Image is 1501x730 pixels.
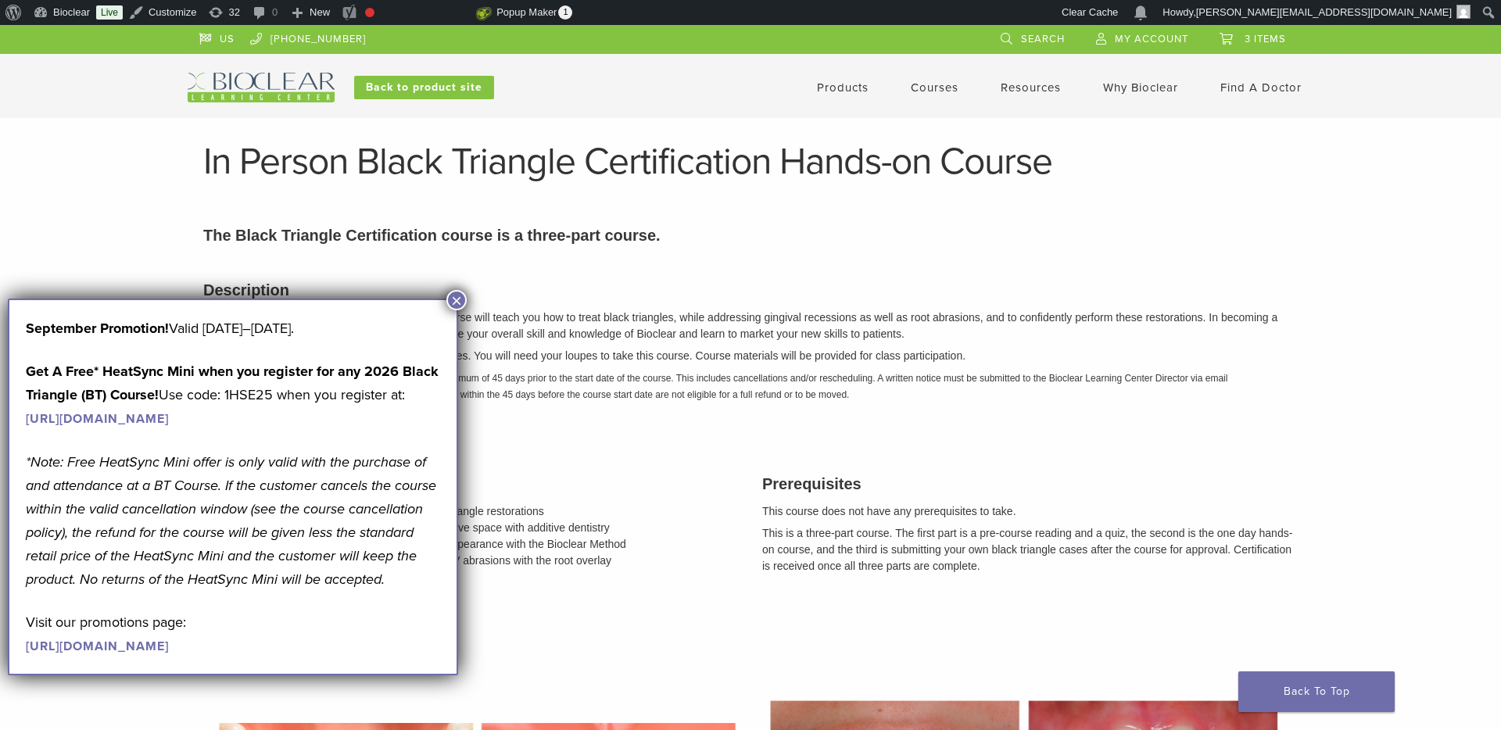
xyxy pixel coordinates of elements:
[1220,25,1286,48] a: 3 items
[354,76,494,99] a: Back to product site
[96,5,123,20] a: Live
[1001,81,1061,95] a: Resources
[203,310,1298,342] p: This three-part, in person, hands-on certification course will teach you how to treat black trian...
[236,553,739,569] li: Combine black triangle treatment with Class V abrasions with the root overlay
[26,320,169,337] strong: September Promotion!
[1096,25,1188,48] a: My Account
[1220,81,1302,95] a: Find A Doctor
[1245,33,1286,45] span: 3 items
[203,373,1227,400] em: Any changes to your course registration must be made a minimum of 45 days prior to the start date...
[250,25,366,48] a: [PHONE_NUMBER]
[1196,6,1452,18] span: [PERSON_NAME][EMAIL_ADDRESS][DOMAIN_NAME]
[26,610,440,657] p: Visit our promotions page:
[203,348,1298,364] p: These in-person courses are conducted at set facilities. You will need your loupes to take this c...
[446,290,467,310] button: Close
[203,649,1298,672] h3: Course Images
[911,81,958,95] a: Courses
[389,4,476,23] img: Views over 48 hours. Click for more Jetpack Stats.
[203,224,1298,247] p: The Black Triangle Certification course is a three-part course.
[817,81,869,95] a: Products
[26,360,440,430] p: Use code: 1HSE25 when you register at:
[199,25,235,48] a: US
[203,278,1298,302] h3: Description
[1103,81,1178,95] a: Why Bioclear
[1021,33,1065,45] span: Search
[1001,25,1065,48] a: Search
[236,536,739,553] li: Learn to rejuvenate the teeth for a youthful appearance with the Bioclear Method
[26,317,440,340] p: Valid [DATE]–[DATE].
[236,520,739,536] li: Understand how to eliminate unfamiliar negative space with additive dentistry
[1238,671,1395,712] a: Back To Top
[762,472,1298,496] h3: Prerequisites
[762,525,1298,574] p: This is a three-part course. The first part is a pre-course reading and a quiz, the second is the...
[188,73,335,102] img: Bioclear
[26,363,439,403] strong: Get A Free* HeatSync Mini when you register for any 2026 Black Triangle (BT) Course!
[236,503,739,520] li: Learn the Bioclear Method pillars for Black Triangle restorations
[203,143,1298,181] h1: In Person Black Triangle Certification Hands-on Course
[26,411,169,427] a: [URL][DOMAIN_NAME]
[203,472,739,496] h3: Learning Objectives
[762,503,1298,520] p: This course does not have any prerequisites to take.
[26,453,436,588] em: *Note: Free HeatSync Mini offer is only valid with the purchase of and attendance at a BT Course....
[558,5,572,20] span: 1
[26,639,169,654] a: [URL][DOMAIN_NAME]
[1115,33,1188,45] span: My Account
[365,8,374,17] div: Focus keyphrase not set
